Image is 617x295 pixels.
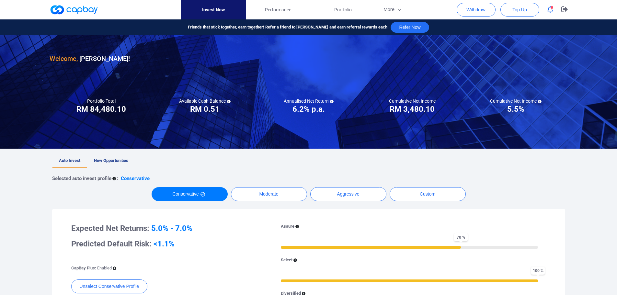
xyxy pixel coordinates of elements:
[454,233,468,241] span: 70 %
[512,6,527,13] span: Top Up
[490,98,542,104] h5: Cumulative Net Income
[190,104,220,114] h3: RM 0.51
[121,175,150,182] p: Conservative
[71,223,263,233] h3: Expected Net Returns:
[292,104,325,114] h3: 6.2% p.a.
[71,265,112,272] p: CapBay Plus:
[50,53,130,64] h3: [PERSON_NAME] !
[500,3,539,17] button: Top Up
[71,279,148,293] button: Unselect Conservative Profile
[389,98,436,104] h5: Cumulative Net Income
[281,223,294,230] p: Assure
[179,98,231,104] h5: Available Cash Balance
[265,6,291,13] span: Performance
[76,104,126,114] h3: RM 84,480.10
[151,224,192,233] span: 5.0% - 7.0%
[188,24,387,31] span: Friends that stick together, earn together! Refer a friend to [PERSON_NAME] and earn referral rew...
[457,3,496,17] button: Withdraw
[50,55,78,62] span: Welcome,
[97,266,112,270] span: Enabled
[154,239,175,248] span: <1.1%
[390,187,466,201] button: Custom
[507,104,524,114] h3: 5.5%
[94,158,128,163] span: New Opportunities
[87,98,116,104] h5: Portfolio Total
[391,22,429,33] button: Refer Now
[59,158,80,163] span: Auto Invest
[390,104,435,114] h3: RM 3,480.10
[334,6,352,13] span: Portfolio
[284,98,334,104] h5: Annualised Net Return
[152,187,228,201] button: Conservative
[117,175,118,182] p: :
[71,239,263,249] h3: Predicted Default Risk:
[531,267,545,275] span: 100 %
[52,175,111,182] p: Selected auto invest profile
[231,187,307,201] button: Moderate
[281,257,292,264] p: Select
[310,187,386,201] button: Aggressive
